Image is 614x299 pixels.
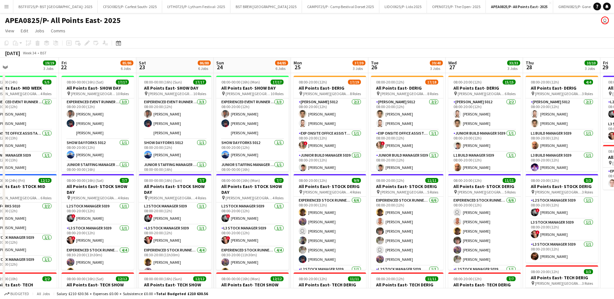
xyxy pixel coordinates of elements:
[380,91,427,96] span: [PERSON_NAME][GEOGRAPHIC_DATA]
[427,91,438,96] span: 8 Roles
[447,63,457,71] span: 27
[371,85,443,91] h3: All Points East- DERIG
[226,195,273,200] span: [PERSON_NAME][GEOGRAPHIC_DATA]
[274,178,284,183] span: 7/7
[371,76,443,172] app-job-card: 08:00-20:00 (12h)17/18All Points East- DERIG [PERSON_NAME][GEOGRAPHIC_DATA]8 Roles[PERSON_NAME] 5...
[350,91,361,96] span: 8 Roles
[348,80,361,84] span: 17/19
[448,76,521,172] app-job-card: 08:00-20:00 (12h)15/15All Points East- DERIG [PERSON_NAME][GEOGRAPHIC_DATA]6 Roles[PERSON_NAME] 5...
[61,76,134,172] div: 08:00-00:00 (16h) (Sat)17/17All Points East- SHOW DAY [PERSON_NAME][GEOGRAPHIC_DATA]10 RolesExper...
[120,61,133,65] span: 85/86
[294,85,366,91] h3: All Points East- DERIG
[197,178,206,183] span: 7/7
[294,174,366,270] app-job-card: 08:00-20:00 (12h)9/9All Points East- STOCK DERIG [PERSON_NAME][GEOGRAPHIC_DATA]4 RolesExperienced...
[536,230,540,234] span: !
[67,178,104,183] span: 08:00-00:00 (16h) (Sat)
[294,98,366,130] app-card-role: [PERSON_NAME] 50122/208:00-20:00 (12h)[PERSON_NAME][PERSON_NAME]
[5,28,14,34] span: View
[216,282,289,293] h3: All Points East- TECH SHOW DAY
[139,98,211,139] app-card-role: Experienced Event Runner 50123/308:00-20:00 (12h)[PERSON_NAME][PERSON_NAME][PERSON_NAME]
[507,61,520,65] span: 33/33
[215,63,224,71] span: 24
[582,281,593,286] span: 3 Roles
[302,0,379,13] button: CAMP0725/P - Camp Bestival Dorset 2025
[448,282,521,288] h3: All Points East- TECH DERIG
[10,292,29,296] span: Budgeted
[585,61,597,65] span: 10/10
[116,276,129,281] span: 12/12
[448,183,521,189] h3: All Points East- STOCK DERIG
[526,76,598,172] app-job-card: 08:00-20:00 (12h)4/4All Points East- DERIG [PERSON_NAME][GEOGRAPHIC_DATA]3 Roles[PERSON_NAME] 501...
[303,91,350,96] span: [PERSON_NAME][GEOGRAPHIC_DATA]
[61,85,134,91] h3: All Points East- SHOW DAY
[503,178,516,183] span: 11/11
[139,60,146,66] span: Sat
[294,130,366,152] app-card-role: Exp Onsite Office Assistant 50121/108:00-20:00 (12h)![PERSON_NAME]
[294,282,366,288] h3: All Points East- TECH DERIG
[42,276,51,281] span: 2/2
[13,0,98,13] button: BSTF0725/P- BST [GEOGRAPHIC_DATA]- 2025
[5,50,20,56] div: [DATE]
[425,178,438,183] span: 11/11
[72,214,75,218] span: !
[144,178,182,183] span: 08:00-00:00 (16h) (Sun)
[21,50,38,55] span: Week 34
[216,247,289,297] app-card-role: Experienced Stock Runner 50124/408:30-20:00 (11h30m)[PERSON_NAME][PERSON_NAME]
[61,139,134,161] app-card-role: Show Day Forks 50121/108:00-20:00 (12h)[PERSON_NAME]
[380,190,427,194] span: [PERSON_NAME][GEOGRAPHIC_DATA]
[271,91,284,96] span: 10 Roles
[458,91,505,96] span: [PERSON_NAME][GEOGRAPHIC_DATA]
[352,178,361,183] span: 9/9
[427,0,486,13] button: OPEN0725/P- The Open- 2025
[299,276,327,281] span: 08:00-20:00 (12h)
[531,269,559,274] span: 08:00-20:00 (12h)
[221,80,260,84] span: 08:00-00:00 (16h) (Mon)
[303,190,350,194] span: [PERSON_NAME][GEOGRAPHIC_DATA]
[61,161,134,183] app-card-role: Junior Staffing Manager 50391/108:00-00:00 (16h)
[116,91,129,96] span: 10 Roles
[486,0,553,13] button: APEA0825/P- All Points East- 2025
[216,174,289,270] app-job-card: 08:00-00:00 (16h) (Mon)7/7All Points East- STOCK SHOW DAY [PERSON_NAME][GEOGRAPHIC_DATA]4 RolesL2...
[448,266,521,288] app-card-role: L2 Stock Manager 50391/1
[116,80,129,84] span: 17/17
[448,152,521,174] app-card-role: L1 Build Manager 50391/108:00-20:00 (12h)[PERSON_NAME]
[156,291,208,296] span: Total Budgeted £210 630.56
[526,241,598,263] app-card-role: L3 Stock Manager 50391/108:00-20:00 (12h)[PERSON_NAME]
[582,190,593,194] span: 3 Roles
[43,66,56,71] div: 3 Jobs
[61,203,134,225] app-card-role: L2 Stock Manager 50391/108:00-20:00 (12h)![PERSON_NAME]
[61,174,134,270] div: 08:00-00:00 (16h) (Sat)7/7All Points East- STOCK SHOW DAY [PERSON_NAME][GEOGRAPHIC_DATA]4 RolesL2...
[603,60,608,66] span: Fri
[294,197,366,266] app-card-role: Experienced Stock Runner 50126/608:00-20:00 (12h)[PERSON_NAME][PERSON_NAME] [PERSON_NAME][PERSON_...
[601,17,609,24] app-user-avatar: Grace Shorten
[216,76,289,172] app-job-card: 08:00-00:00 (16h) (Mon)17/17All Points East- SHOW DAY [PERSON_NAME][GEOGRAPHIC_DATA]10 RolesExper...
[118,195,129,200] span: 4 Roles
[505,190,516,194] span: 5 Roles
[453,276,482,281] span: 08:00-20:00 (12h)
[425,80,438,84] span: 17/18
[299,178,327,183] span: 08:00-20:00 (12h)
[448,85,521,91] h3: All Points East- DERIG
[526,174,598,263] div: 08:00-20:00 (12h)3/3All Points East- STOCK DERIG [PERSON_NAME][GEOGRAPHIC_DATA]3 RolesL2 Stock Ma...
[221,178,260,183] span: 08:00-00:00 (16h) (Mon)
[71,195,118,200] span: [PERSON_NAME][GEOGRAPHIC_DATA]
[121,66,133,71] div: 6 Jobs
[371,152,443,174] app-card-role: Junior Build Manager 50391/108:00-20:00 (12h)[PERSON_NAME]
[294,183,366,189] h3: All Points East- STOCK DERIG
[584,80,593,84] span: 4/4
[453,80,482,84] span: 08:00-20:00 (12h)
[67,276,104,281] span: 08:00-00:00 (16h) (Sat)
[294,152,366,174] app-card-role: Junior Build Manager 50391/108:00-20:00 (12h)[PERSON_NAME]
[139,139,211,161] app-card-role: Show Day Forks 50121/108:00-20:00 (12h)[PERSON_NAME]
[584,178,593,183] span: 3/3
[5,16,121,25] h1: APEA0825/P- All Points East- 2025
[139,203,211,225] app-card-role: L2 Stock Manager 50391/108:00-20:00 (12h)![PERSON_NAME]
[148,91,193,96] span: [PERSON_NAME][GEOGRAPHIC_DATA]
[43,61,56,65] span: 19/19
[371,174,443,270] app-job-card: 08:00-20:00 (12h)11/11All Points East- STOCK DERIG [PERSON_NAME][GEOGRAPHIC_DATA]5 RolesExperienc...
[294,60,302,66] span: Mon
[273,195,284,200] span: 4 Roles
[61,183,134,195] h3: All Points East- STOCK SHOW DAY
[381,141,385,145] span: !
[535,281,582,286] span: [PERSON_NAME][GEOGRAPHIC_DATA]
